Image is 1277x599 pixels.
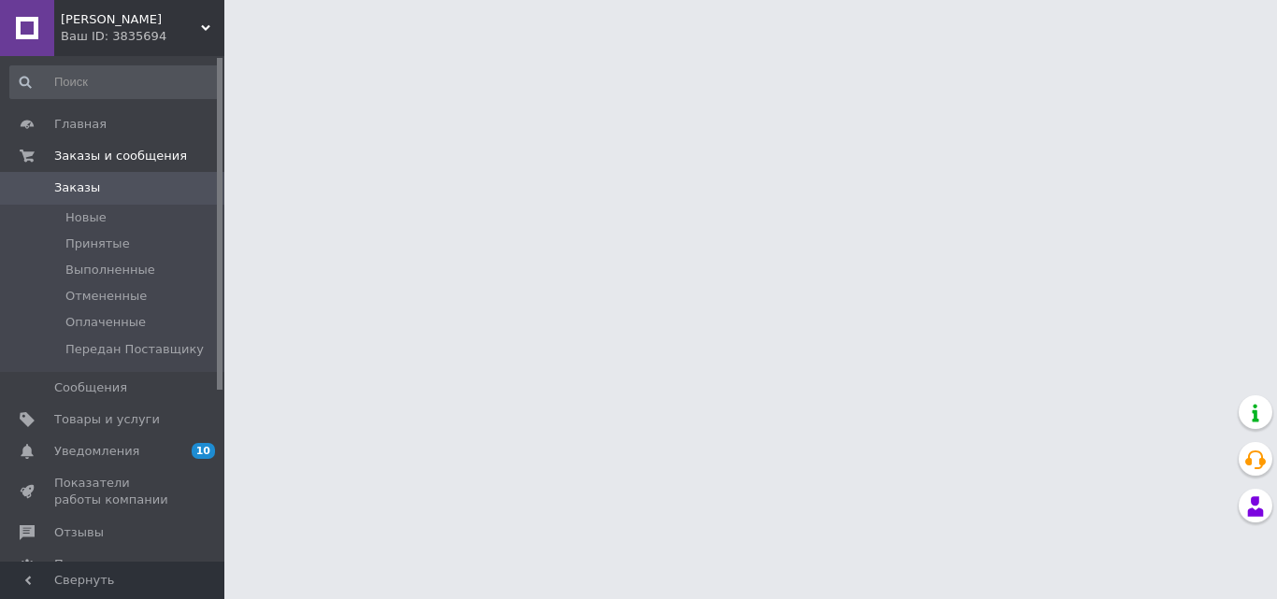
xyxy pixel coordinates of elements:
[54,443,139,460] span: Уведомления
[54,179,100,196] span: Заказы
[65,314,146,331] span: Оплаченные
[65,209,107,226] span: Новые
[65,235,130,252] span: Принятые
[54,524,104,541] span: Отзывы
[54,379,127,396] span: Сообщения
[61,11,201,28] span: Hoprov
[54,148,187,164] span: Заказы и сообщения
[54,556,131,573] span: Покупатели
[65,288,147,305] span: Отмененные
[54,475,173,508] span: Показатели работы компании
[54,116,107,133] span: Главная
[65,262,155,278] span: Выполненные
[54,411,160,428] span: Товары и услуги
[9,65,221,99] input: Поиск
[192,443,215,459] span: 10
[65,341,204,358] span: Передан Поставщику
[61,28,224,45] div: Ваш ID: 3835694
